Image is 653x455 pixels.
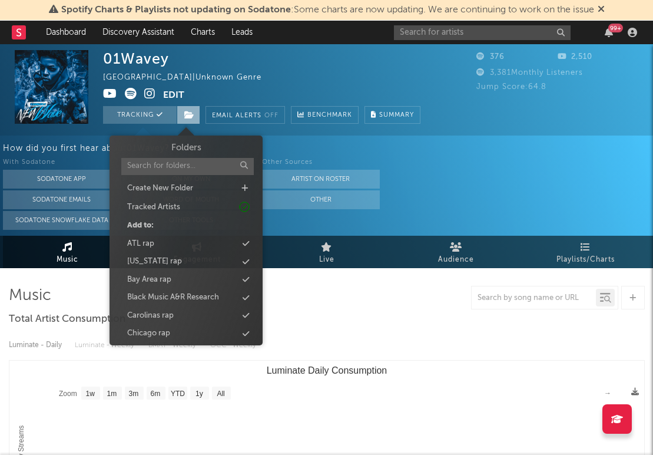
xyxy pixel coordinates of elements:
[59,390,77,398] text: Zoom
[61,5,594,15] span: : Some charts are now updating. We are continuing to work on the issue
[103,50,169,67] div: 01Wavey
[605,28,613,37] button: 99+
[476,69,583,77] span: 3,381 Monthly Listeners
[195,390,203,398] text: 1y
[163,88,184,103] button: Edit
[38,21,94,44] a: Dashboard
[291,106,359,124] a: Benchmark
[103,106,177,124] button: Tracking
[438,253,474,267] span: Audience
[127,256,182,268] div: [US_STATE] rap
[266,365,387,375] text: Luminate Daily Consumption
[127,202,180,213] div: Tracked Artists
[127,220,154,232] div: Add to:
[3,190,121,209] button: Sodatone Emails
[608,24,623,32] div: 99 +
[3,156,121,170] div: With Sodatone
[205,106,285,124] button: Email AlertsOff
[476,83,546,91] span: Jump Score: 64.8
[9,312,125,327] span: Total Artist Consumption
[103,71,275,85] div: [GEOGRAPHIC_DATA] | Unknown Genre
[364,106,420,124] button: Summary
[107,390,117,398] text: 1m
[558,53,592,61] span: 2,510
[521,236,651,268] a: Playlists/Charts
[264,113,279,119] em: Off
[476,53,505,61] span: 376
[3,236,132,268] a: Music
[127,310,174,322] div: Carolinas rap
[170,390,184,398] text: YTD
[127,238,154,250] div: ATL rap
[604,389,611,397] text: →
[127,328,170,339] div: Chicago rap
[121,158,254,175] input: Search for folders...
[472,294,596,303] input: Search by song name or URL
[94,21,183,44] a: Discovery Assistant
[150,390,160,398] text: 6m
[85,390,95,398] text: 1w
[319,253,334,267] span: Live
[127,292,219,304] div: Black Music A&R Research
[262,190,380,209] button: Other
[598,5,605,15] span: Dismiss
[61,5,291,15] span: Spotify Charts & Playlists not updating on Sodatone
[262,170,380,189] button: Artist on Roster
[556,253,615,267] span: Playlists/Charts
[127,183,193,194] div: Create New Folder
[3,211,121,230] button: Sodatone Snowflake Data
[171,141,201,155] h3: Folders
[217,390,224,398] text: All
[127,274,171,286] div: Bay Area rap
[57,253,78,267] span: Music
[262,236,392,268] a: Live
[262,156,380,170] div: Other Sources
[183,21,223,44] a: Charts
[128,390,138,398] text: 3m
[3,170,121,189] button: Sodatone App
[307,108,352,123] span: Benchmark
[223,21,261,44] a: Leads
[379,112,414,118] span: Summary
[394,25,571,40] input: Search for artists
[392,236,521,268] a: Audience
